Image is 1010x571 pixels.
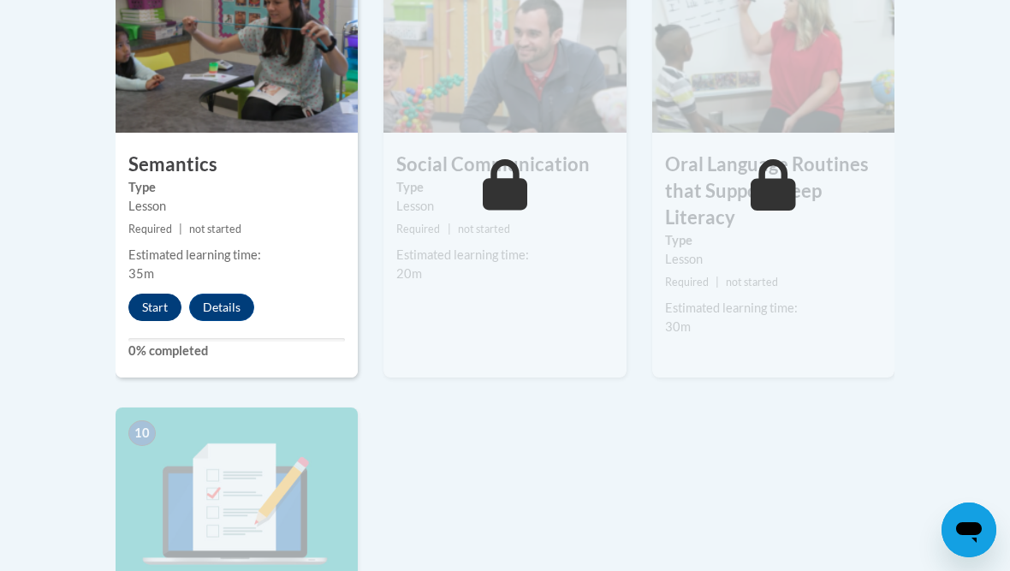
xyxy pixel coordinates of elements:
h3: Semantics [116,152,358,178]
span: Required [128,223,172,235]
span: not started [189,223,241,235]
div: Lesson [128,197,345,216]
span: Required [665,276,709,288]
h3: Oral Language Routines that Support Deep Literacy [652,152,894,230]
button: Start [128,294,181,321]
span: 30m [665,319,691,334]
span: not started [458,223,510,235]
div: Estimated learning time: [396,246,613,265]
h3: Social Communication [383,152,626,178]
span: | [179,223,182,235]
span: | [448,223,451,235]
span: 10 [128,420,156,446]
div: Estimated learning time: [665,299,882,318]
iframe: Button to launch messaging window [942,503,996,557]
button: Details [189,294,254,321]
span: Required [396,223,440,235]
label: Type [128,178,345,197]
span: | [716,276,719,288]
div: Lesson [396,197,613,216]
div: Estimated learning time: [128,246,345,265]
div: Lesson [665,250,882,269]
span: 20m [396,266,422,281]
span: 35m [128,266,154,281]
label: 0% completed [128,342,345,360]
label: Type [665,231,882,250]
label: Type [396,178,613,197]
span: not started [726,276,778,288]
